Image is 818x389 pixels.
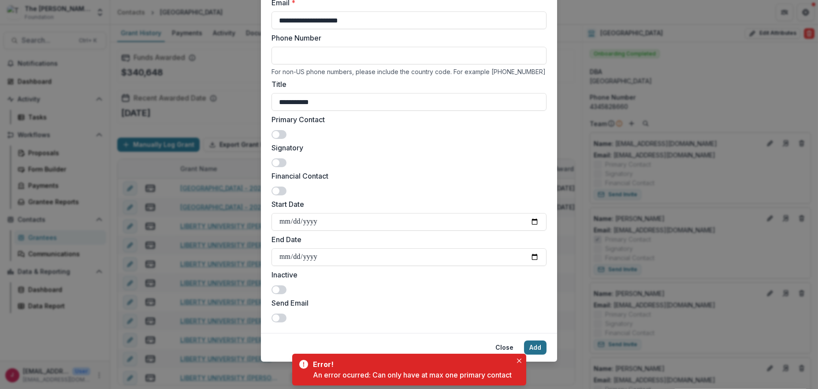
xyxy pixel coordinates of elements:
[271,68,547,75] div: For non-US phone numbers, please include the country code. For example [PHONE_NUMBER]
[271,79,541,90] label: Title
[313,370,512,380] div: An error ocurred: Can only have at max one primary contact
[271,199,541,209] label: Start Date
[524,340,547,355] button: Add
[271,171,541,181] label: Financial Contact
[271,298,541,308] label: Send Email
[271,269,541,280] label: Inactive
[271,234,541,245] label: End Date
[490,340,519,355] button: Close
[271,114,541,125] label: Primary Contact
[514,355,524,366] button: Close
[271,142,541,153] label: Signatory
[271,33,541,43] label: Phone Number
[313,359,509,370] div: Error!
